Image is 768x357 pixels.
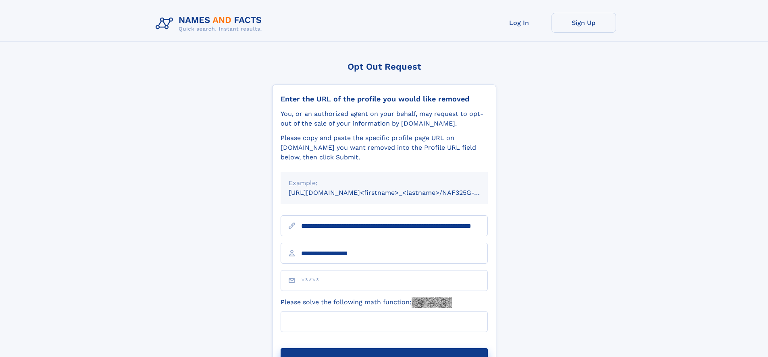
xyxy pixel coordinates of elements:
[487,13,552,33] a: Log In
[152,13,268,35] img: Logo Names and Facts
[281,133,488,162] div: Please copy and paste the specific profile page URL on [DOMAIN_NAME] you want removed into the Pr...
[281,297,452,308] label: Please solve the following math function:
[281,109,488,128] div: You, or an authorized agent on your behalf, may request to opt-out of the sale of your informatio...
[289,178,480,188] div: Example:
[272,62,496,72] div: Opt Out Request
[281,95,488,103] div: Enter the URL of the profile you would like removed
[552,13,616,33] a: Sign Up
[289,189,503,196] small: [URL][DOMAIN_NAME]<firstname>_<lastname>/NAF325G-xxxxxxxx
